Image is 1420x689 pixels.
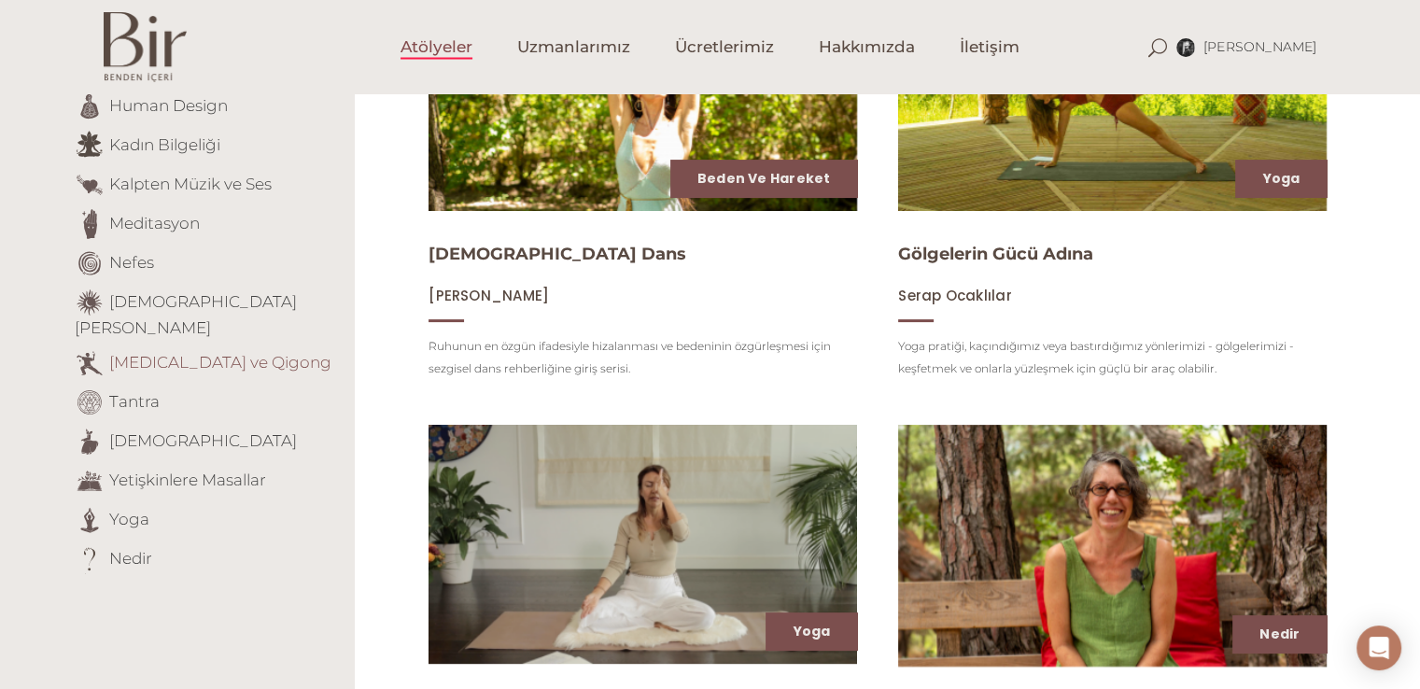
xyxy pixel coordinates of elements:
[109,174,272,192] a: Kalpten Müzik ve Ses
[401,36,472,58] span: Atölyeler
[75,291,297,337] a: [DEMOGRAPHIC_DATA][PERSON_NAME]
[960,36,1019,58] span: İletişim
[898,335,1327,380] p: Yoga pratiği, kaçındığımız veya bastırdığımız yönlerimizi - gölgelerimizi - keşfetmek ve onlarla ...
[429,335,857,380] p: Ruhunun en özgün ifadesiyle hizalanması ve bedeninin özgürleşmesi için sezgisel dans rehberliğine...
[793,622,830,640] a: Yoga
[109,470,266,488] a: Yetişkinlere Masallar
[109,252,154,271] a: Nefes
[109,509,149,527] a: Yoga
[898,244,1093,264] a: Gölgelerin Gücü Adına
[109,134,220,153] a: Kadın Bilgeliği
[429,244,686,264] a: [DEMOGRAPHIC_DATA] Dans
[1259,625,1300,643] a: Nedir
[898,286,1011,305] span: Serap Ocaklılar
[1357,626,1401,670] div: Open Intercom Messenger
[429,287,549,304] a: [PERSON_NAME]
[898,287,1011,304] a: Serap Ocaklılar
[109,352,331,371] a: [MEDICAL_DATA] ve Qigong
[109,391,160,410] a: Tantra
[819,36,915,58] span: Hakkımızda
[1203,38,1317,55] span: [PERSON_NAME]
[697,169,830,188] a: Beden ve Hareket
[517,36,630,58] span: Uzmanlarımız
[109,430,297,449] a: [DEMOGRAPHIC_DATA]
[1262,169,1300,188] a: Yoga
[675,36,774,58] span: Ücretlerimiz
[109,95,228,114] a: Human Design
[109,213,200,232] a: Meditasyon
[429,286,549,305] span: [PERSON_NAME]
[109,548,152,567] a: Nedir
